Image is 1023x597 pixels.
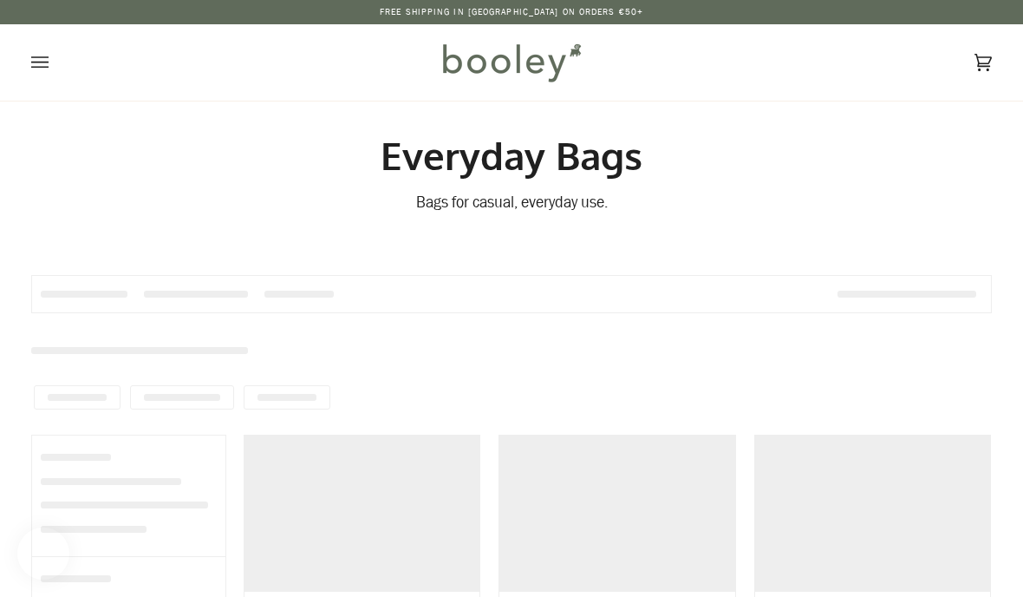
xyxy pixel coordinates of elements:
[31,193,992,214] div: Bags for casual, everyday use.
[31,132,992,180] h1: Everyday Bags
[435,37,587,88] img: Booley
[380,5,643,19] p: Free Shipping in [GEOGRAPHIC_DATA] on Orders €50+
[17,528,69,580] iframe: Button to open loyalty program pop-up
[31,24,83,101] button: Open menu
